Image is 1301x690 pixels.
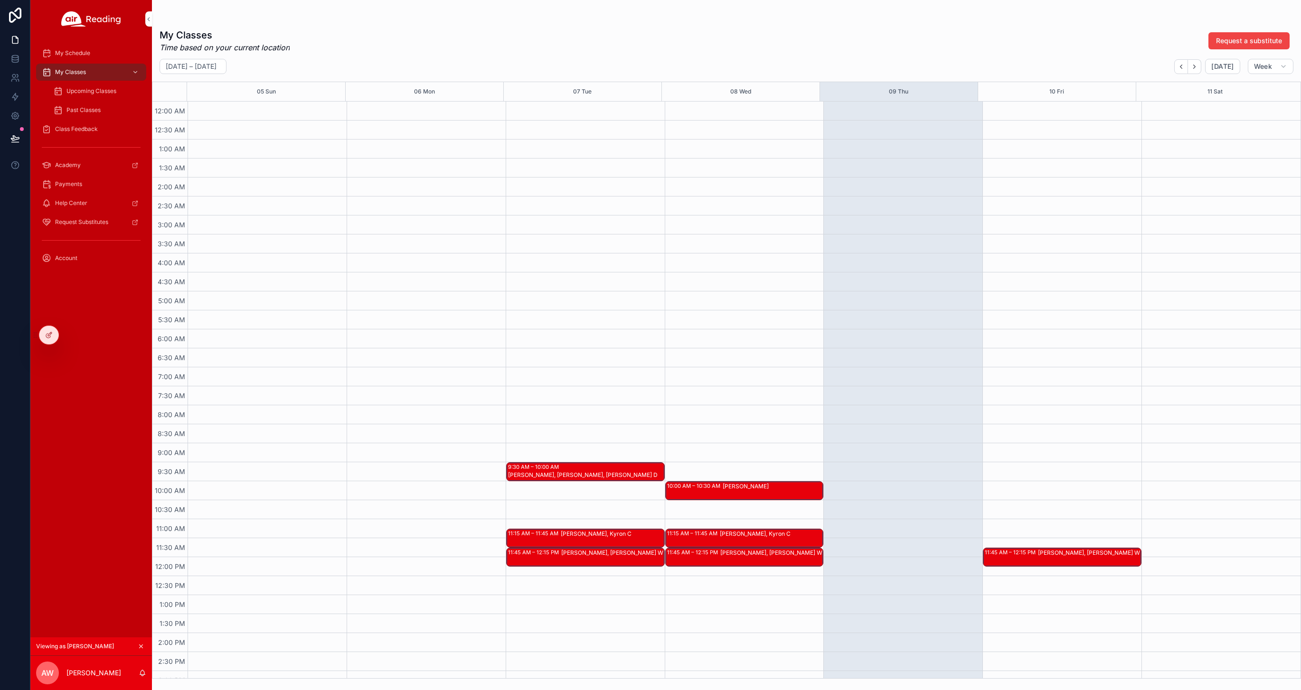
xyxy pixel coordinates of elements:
span: 4:00 AM [155,259,188,267]
div: 11:45 AM – 12:15 PM [985,549,1038,556]
div: [PERSON_NAME], [PERSON_NAME] W [561,549,664,557]
span: 9:00 AM [155,448,188,457]
div: 10:00 AM – 10:30 AM [667,482,723,490]
span: 5:30 AM [156,316,188,324]
a: My Schedule [36,45,146,62]
span: 9:30 AM [155,467,188,476]
span: My Schedule [55,49,90,57]
span: 12:00 PM [153,562,188,570]
p: [PERSON_NAME] [66,668,121,678]
span: 2:00 PM [156,638,188,646]
span: Request Substitutes [55,218,108,226]
div: 11:45 AM – 12:15 PM [508,549,561,556]
div: [PERSON_NAME], [PERSON_NAME] W [720,549,823,557]
span: 6:00 AM [155,335,188,343]
a: Help Center [36,195,146,212]
span: 10:30 AM [152,505,188,513]
span: 12:30 PM [153,581,188,589]
button: 08 Wed [730,82,751,101]
span: Past Classes [66,106,101,114]
a: Class Feedback [36,121,146,138]
div: 11:15 AM – 11:45 AM[PERSON_NAME], Kyron C [666,529,823,547]
div: [PERSON_NAME], Kyron C [561,530,664,538]
span: Account [55,254,77,262]
button: Request a substitute [1208,32,1290,49]
div: 11:45 AM – 12:15 PM [667,549,720,556]
a: Past Classes [47,102,146,119]
button: 11 Sat [1207,82,1223,101]
span: My Classes [55,68,86,76]
button: Back [1174,59,1188,74]
div: 11:45 AM – 12:15 PM[PERSON_NAME], [PERSON_NAME] W [666,548,823,566]
span: Class Feedback [55,125,98,133]
div: [PERSON_NAME], [PERSON_NAME], [PERSON_NAME] D [508,471,664,479]
a: Academy [36,157,146,174]
div: 9:30 AM – 10:00 AM[PERSON_NAME], [PERSON_NAME], [PERSON_NAME] D [507,463,664,481]
span: 4:30 AM [155,278,188,286]
span: [DATE] [1211,62,1234,71]
span: 3:00 PM [156,676,188,684]
div: [PERSON_NAME] [723,483,823,490]
h2: [DATE] – [DATE] [166,62,217,71]
span: 3:00 AM [155,221,188,229]
a: Request Substitutes [36,214,146,231]
span: AW [41,667,54,679]
a: Upcoming Classes [47,83,146,100]
a: Payments [36,176,146,193]
span: 5:00 AM [156,297,188,305]
span: Payments [55,180,82,188]
div: 11:45 AM – 12:15 PM[PERSON_NAME], [PERSON_NAME] W [507,548,664,566]
span: 12:30 AM [152,126,188,134]
button: 06 Mon [414,82,435,101]
div: 9:30 AM – 10:00 AM [508,463,561,471]
span: 11:30 AM [154,543,188,551]
span: Week [1254,62,1272,71]
button: 10 Fri [1049,82,1064,101]
span: Help Center [55,199,87,207]
span: 1:00 PM [157,600,188,608]
span: 1:00 AM [157,145,188,153]
button: [DATE] [1205,59,1240,74]
div: [PERSON_NAME], Kyron C [720,530,823,538]
div: scrollable content [30,38,152,279]
span: 10:00 AM [152,486,188,494]
em: Time based on your current location [160,42,290,53]
span: 1:30 AM [157,164,188,172]
span: 6:30 AM [155,354,188,362]
span: Upcoming Classes [66,87,116,95]
div: 11:15 AM – 11:45 AM[PERSON_NAME], Kyron C [507,529,664,547]
span: 1:30 PM [157,619,188,627]
div: 11:45 AM – 12:15 PM[PERSON_NAME], [PERSON_NAME] W [983,548,1141,566]
span: 7:30 AM [156,392,188,400]
button: Next [1188,59,1201,74]
span: 11:00 AM [154,524,188,532]
button: Week [1248,59,1293,74]
button: 05 Sun [257,82,276,101]
span: Academy [55,161,81,169]
button: 09 Thu [889,82,908,101]
div: 11:15 AM – 11:45 AM [667,530,720,537]
div: 11:15 AM – 11:45 AM [508,530,561,537]
span: 2:30 AM [155,202,188,210]
span: 8:30 AM [155,429,188,438]
span: Viewing as [PERSON_NAME] [36,643,114,650]
a: Account [36,250,146,267]
span: 2:00 AM [155,183,188,191]
div: 10:00 AM – 10:30 AM[PERSON_NAME] [666,482,823,500]
h1: My Classes [160,28,290,42]
span: 7:00 AM [156,373,188,381]
span: Request a substitute [1216,36,1282,46]
span: 3:30 AM [155,240,188,248]
span: 2:30 PM [156,657,188,665]
span: 12:00 AM [152,107,188,115]
button: 07 Tue [573,82,592,101]
img: App logo [61,11,121,27]
span: 8:00 AM [155,410,188,419]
